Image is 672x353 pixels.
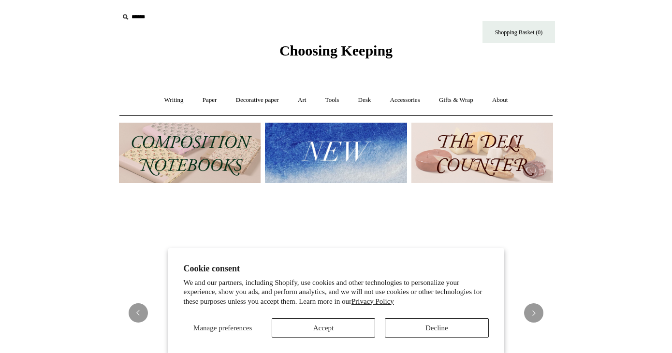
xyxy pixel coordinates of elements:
[317,87,348,113] a: Tools
[351,297,394,305] a: Privacy Policy
[156,87,192,113] a: Writing
[184,278,489,307] p: We and our partners, including Shopify, use cookies and other technologies to personalize your ex...
[194,87,226,113] a: Paper
[279,50,393,57] a: Choosing Keeping
[524,303,543,323] button: Next
[184,318,262,338] button: Manage preferences
[350,87,380,113] a: Desk
[385,318,488,338] button: Decline
[279,42,393,58] span: Choosing Keeping
[430,87,482,113] a: Gifts & Wrap
[381,87,429,113] a: Accessories
[184,264,489,274] h2: Cookie consent
[129,303,148,323] button: Previous
[227,87,288,113] a: Decorative paper
[265,123,407,183] img: New.jpg__PID:f73bdf93-380a-4a35-bcfe-7823039498e1
[289,87,315,113] a: Art
[482,21,555,43] a: Shopping Basket (0)
[272,318,375,338] button: Accept
[193,324,252,332] span: Manage preferences
[411,123,553,183] img: The Deli Counter
[483,87,517,113] a: About
[119,123,261,183] img: 202302 Composition ledgers.jpg__PID:69722ee6-fa44-49dd-a067-31375e5d54ec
